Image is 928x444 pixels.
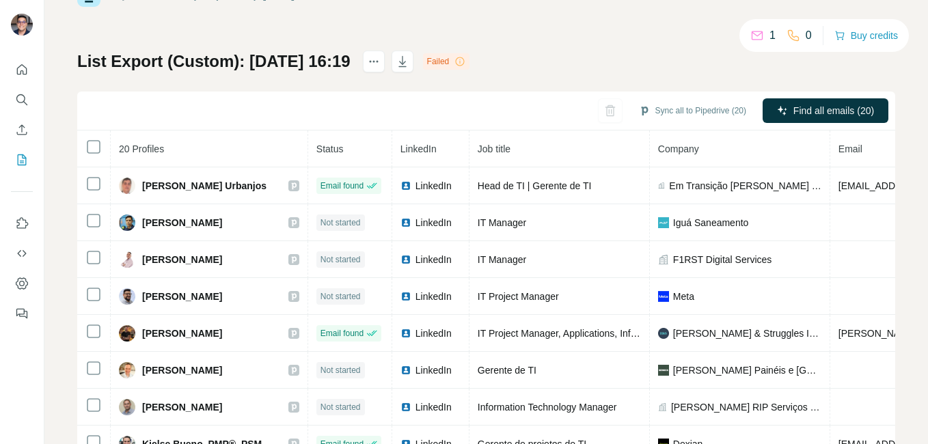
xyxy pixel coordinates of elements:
[400,402,411,413] img: LinkedIn logo
[119,399,135,415] img: Avatar
[320,327,364,339] span: Email found
[11,117,33,142] button: Enrich CSV
[658,217,669,228] img: company-logo
[119,325,135,342] img: Avatar
[673,253,772,266] span: F1RST Digital Services
[400,254,411,265] img: LinkedIn logo
[806,27,812,44] p: 0
[478,402,617,413] span: Information Technology Manager
[400,291,411,302] img: LinkedIn logo
[658,328,669,339] img: company-logo
[11,301,33,326] button: Feedback
[320,290,361,303] span: Not started
[673,363,821,377] span: [PERSON_NAME] Painéis e [GEOGRAPHIC_DATA]
[400,217,411,228] img: LinkedIn logo
[673,290,694,303] span: Meta
[119,251,135,268] img: Avatar
[400,180,411,191] img: LinkedIn logo
[320,364,361,376] span: Not started
[763,98,888,123] button: Find all emails (20)
[142,253,222,266] span: [PERSON_NAME]
[142,327,222,340] span: [PERSON_NAME]
[119,178,135,194] img: Avatar
[11,57,33,82] button: Quick start
[478,217,526,228] span: IT Manager
[415,179,452,193] span: LinkedIn
[320,253,361,266] span: Not started
[142,179,267,193] span: [PERSON_NAME] Urbanjos
[478,143,510,154] span: Job title
[415,216,452,230] span: LinkedIn
[400,143,437,154] span: LinkedIn
[629,100,756,121] button: Sync all to Pipedrive (20)
[478,254,526,265] span: IT Manager
[834,26,898,45] button: Buy credits
[119,143,164,154] span: 20 Profiles
[142,363,222,377] span: [PERSON_NAME]
[423,53,470,70] div: Failed
[415,363,452,377] span: LinkedIn
[400,328,411,339] img: LinkedIn logo
[415,253,452,266] span: LinkedIn
[658,291,669,302] img: company-logo
[320,217,361,229] span: Not started
[119,362,135,378] img: Avatar
[415,290,452,303] span: LinkedIn
[838,143,862,154] span: Email
[658,143,699,154] span: Company
[673,327,821,340] span: [PERSON_NAME] & Struggles International
[142,400,222,414] span: [PERSON_NAME]
[77,51,351,72] h1: List Export (Custom): [DATE] 16:19
[415,327,452,340] span: LinkedIn
[478,328,832,339] span: IT Project Manager, Applications, Infrastructure, Cyber Security, Help Desk, AI, ERP
[363,51,385,72] button: actions
[11,14,33,36] img: Avatar
[793,104,874,117] span: Find all emails (20)
[11,211,33,236] button: Use Surfe on LinkedIn
[769,27,776,44] p: 1
[11,148,33,172] button: My lists
[400,365,411,376] img: LinkedIn logo
[11,271,33,296] button: Dashboard
[478,365,536,376] span: Gerente de TI
[478,291,559,302] span: IT Project Manager
[320,401,361,413] span: Not started
[669,179,821,193] span: Em Transição [PERSON_NAME] - In Career Transition
[658,365,669,376] img: company-logo
[320,180,364,192] span: Email found
[11,87,33,112] button: Search
[119,214,135,231] img: Avatar
[673,216,749,230] span: Iguá Saneamento
[478,180,592,191] span: Head de TI | Gerente de TI
[671,400,821,414] span: [PERSON_NAME] RIP Serviços Industriais
[119,288,135,305] img: Avatar
[142,216,222,230] span: [PERSON_NAME]
[11,241,33,266] button: Use Surfe API
[142,290,222,303] span: [PERSON_NAME]
[316,143,344,154] span: Status
[415,400,452,414] span: LinkedIn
